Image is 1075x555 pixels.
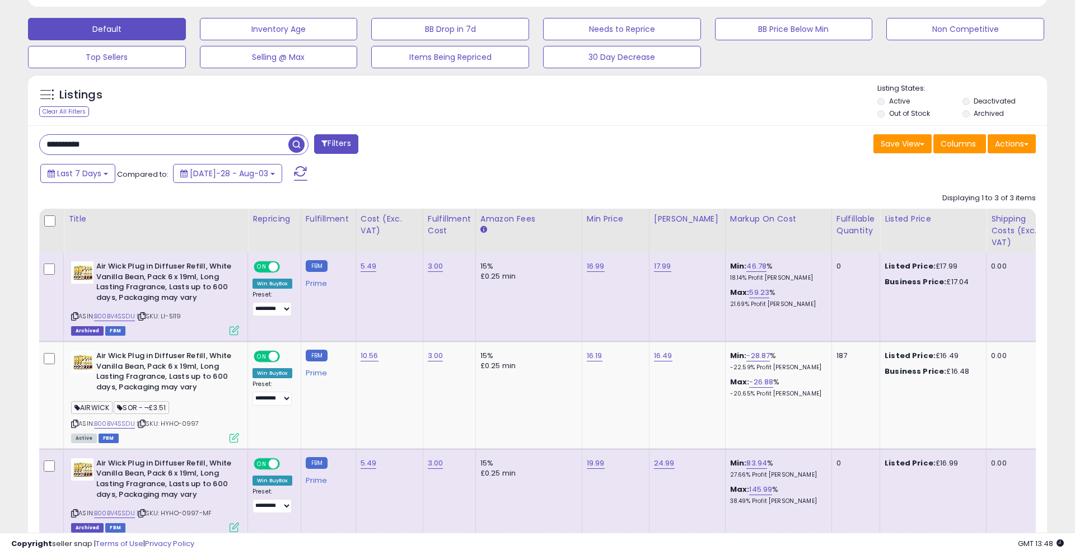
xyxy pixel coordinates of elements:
span: [DATE]-28 - Aug-03 [190,168,268,179]
a: 3.00 [428,458,443,469]
div: £0.25 min [480,361,573,371]
div: % [730,377,823,398]
span: Last 7 Days [57,168,101,179]
div: Markup on Cost [730,213,827,225]
span: OFF [278,459,296,469]
a: 10.56 [361,350,378,361]
button: BB Drop in 7d [371,18,529,40]
th: The percentage added to the cost of goods (COGS) that forms the calculator for Min & Max prices. [725,209,831,253]
div: [PERSON_NAME] [654,213,721,225]
b: Air Wick Plug in Diffuser Refill, White Vanilla Bean, Pack 6 x 19ml, Long Lasting Fragrance, Last... [96,261,232,305]
div: Listed Price [885,213,981,225]
div: Shipping Costs (Exc. VAT) [991,213,1049,248]
div: 0 [836,458,871,468]
small: FBM [306,260,328,272]
p: Listing States: [877,83,1046,94]
p: 38.49% Profit [PERSON_NAME] [730,497,823,505]
p: 18.14% Profit [PERSON_NAME] [730,274,823,282]
button: Inventory Age [200,18,358,40]
div: Repricing [253,213,296,225]
span: OFF [278,352,296,361]
a: Terms of Use [96,538,143,549]
div: Preset: [253,488,292,513]
b: Max: [730,484,750,495]
button: Items Being Repriced [371,46,529,68]
span: Listings that have been deleted from Seller Central [71,326,104,336]
div: 0.00 [991,351,1045,361]
span: 2025-08-11 13:48 GMT [1018,538,1064,549]
span: Compared to: [117,169,169,180]
b: Min: [730,261,747,271]
div: ASIN: [71,351,239,441]
a: 3.00 [428,261,443,272]
img: 51ngtGSxDKL._SL40_.jpg [71,261,94,284]
div: Win BuyBox [253,279,292,289]
button: Default [28,18,186,40]
span: ON [255,352,269,361]
span: | SKU: LI-5119 [137,312,181,321]
div: 0 [836,261,871,271]
button: [DATE]-28 - Aug-03 [173,164,282,183]
img: 51ngtGSxDKL._SL40_.jpg [71,458,94,481]
div: £0.25 min [480,468,573,478]
div: ASIN: [71,261,239,334]
span: All listings currently available for purchase on Amazon [71,434,97,443]
p: -22.59% Profit [PERSON_NAME] [730,364,823,371]
span: SOR - ¬£3.51 [114,401,169,414]
b: Min: [730,350,747,361]
div: Prime [306,364,347,378]
div: % [730,351,823,371]
small: Amazon Fees. [480,225,487,235]
a: 5.49 [361,261,377,272]
div: Preset: [253,380,292,406]
span: ON [255,262,269,272]
button: 30 Day Decrease [543,46,701,68]
div: 0.00 [991,458,1045,468]
div: % [730,458,823,479]
div: Fulfillment [306,213,351,225]
div: Cost (Exc. VAT) [361,213,418,237]
b: Listed Price: [885,261,936,271]
span: ON [255,459,269,469]
b: Business Price: [885,366,946,377]
span: | SKU: HYHO-0997 [137,419,199,428]
p: -20.65% Profit [PERSON_NAME] [730,390,823,398]
div: Prime [306,275,347,288]
button: Last 7 Days [40,164,115,183]
button: Columns [933,134,986,153]
a: 145.99 [749,484,772,495]
small: FBM [306,457,328,469]
button: BB Price Below Min [715,18,873,40]
strong: Copyright [11,538,52,549]
div: % [730,261,823,282]
button: Filters [314,134,358,154]
button: Actions [988,134,1036,153]
div: Preset: [253,291,292,316]
b: Listed Price: [885,350,936,361]
b: Max: [730,287,750,298]
a: 17.99 [654,261,671,272]
div: 15% [480,351,573,361]
div: £16.48 [885,366,978,377]
a: 5.49 [361,458,377,469]
div: Min Price [587,213,644,225]
label: Out of Stock [889,109,930,118]
div: Title [68,213,243,225]
img: 51ngtGSxDKL._SL40_.jpg [71,351,94,373]
div: 0.00 [991,261,1045,271]
b: Air Wick Plug in Diffuser Refill, White Vanilla Bean, Pack 6 x 19ml, Long Lasting Fragrance, Last... [96,458,232,502]
div: % [730,485,823,505]
div: Win BuyBox [253,368,292,378]
a: 16.49 [654,350,672,361]
small: FBM [306,350,328,361]
button: Top Sellers [28,46,186,68]
span: | SKU: HYHO-0997-MF [137,509,212,518]
span: Columns [941,138,976,149]
button: Save View [873,134,932,153]
a: -26.88 [749,377,773,388]
div: seller snap | | [11,539,194,549]
span: FBM [99,434,119,443]
div: 15% [480,261,573,271]
button: Needs to Reprice [543,18,701,40]
div: £17.99 [885,261,978,271]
